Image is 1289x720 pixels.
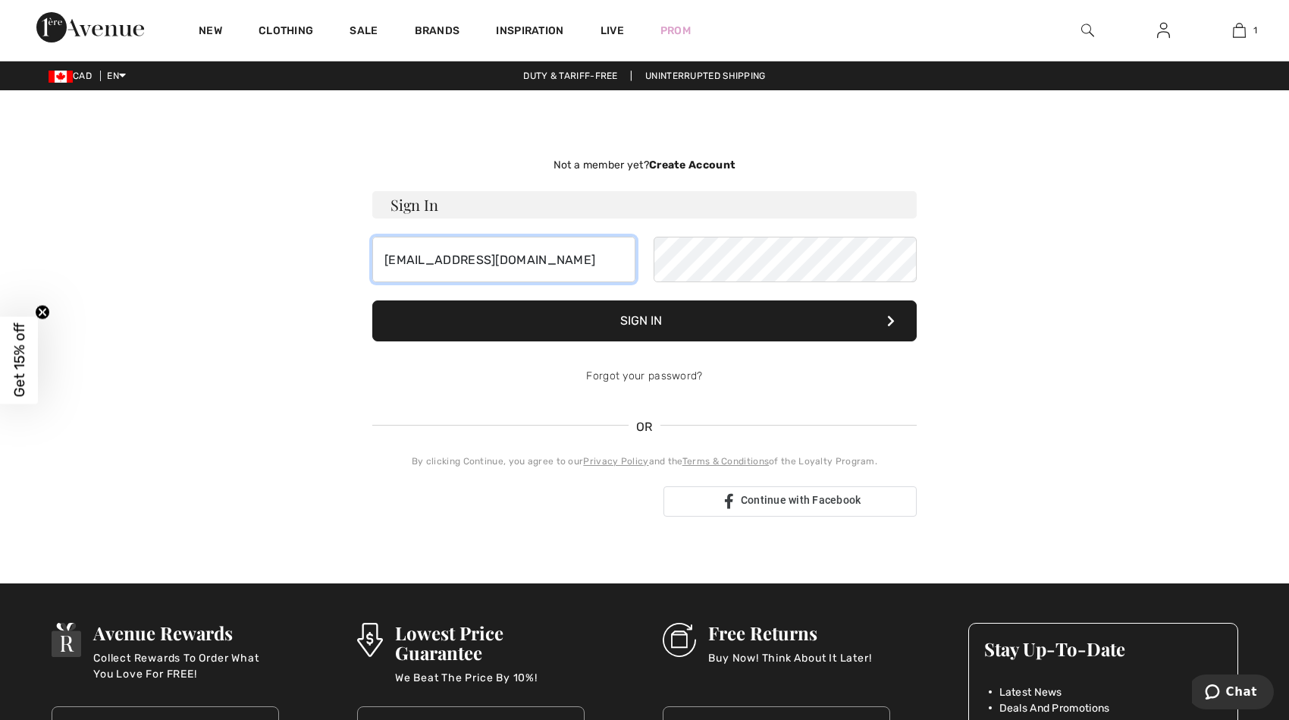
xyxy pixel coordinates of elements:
[496,24,563,40] span: Inspiration
[984,639,1222,659] h3: Stay Up-To-Date
[1145,21,1182,40] a: Sign In
[663,486,917,517] a: Continue with Facebook
[660,23,691,39] a: Prom
[259,24,313,40] a: Clothing
[52,623,82,657] img: Avenue Rewards
[372,157,917,173] div: Not a member yet?
[36,12,144,42] img: 1ère Avenue
[372,191,917,219] h3: Sign In
[708,623,871,643] h3: Free Returns
[35,304,50,319] button: Close teaser
[49,71,73,83] img: Canadian Dollar
[1233,21,1246,39] img: My Bag
[93,623,278,643] h3: Avenue Rewards
[583,456,648,467] a: Privacy Policy
[395,670,585,700] p: We Beat The Price By 10%!
[629,418,660,436] span: OR
[663,623,697,657] img: Free Returns
[741,494,861,506] span: Continue with Facebook
[372,237,635,282] input: E-mail
[1202,21,1276,39] a: 1
[357,623,383,657] img: Lowest Price Guarantee
[199,24,222,40] a: New
[1157,21,1170,39] img: My Info
[649,159,735,171] strong: Create Account
[708,650,871,681] p: Buy Now! Think About It Later!
[601,23,624,39] a: Live
[372,454,917,468] div: By clicking Continue, you agree to our and the of the Loyalty Program.
[11,323,28,398] span: Get 15% off
[107,71,126,81] span: EN
[586,369,702,382] a: Forgot your password?
[395,623,585,662] h3: Lowest Price Guarantee
[1253,24,1257,37] span: 1
[1192,674,1274,712] iframe: Opens a widget where you can chat to one of our agents
[350,24,378,40] a: Sale
[999,684,1062,700] span: Latest News
[1081,21,1094,39] img: search the website
[49,71,98,81] span: CAD
[999,700,1110,716] span: Deals And Promotions
[93,650,278,681] p: Collect Rewards To Order What You Love For FREE!
[365,485,659,518] iframe: Sign in with Google Button
[415,24,460,40] a: Brands
[682,456,769,467] a: Terms & Conditions
[372,300,917,341] button: Sign In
